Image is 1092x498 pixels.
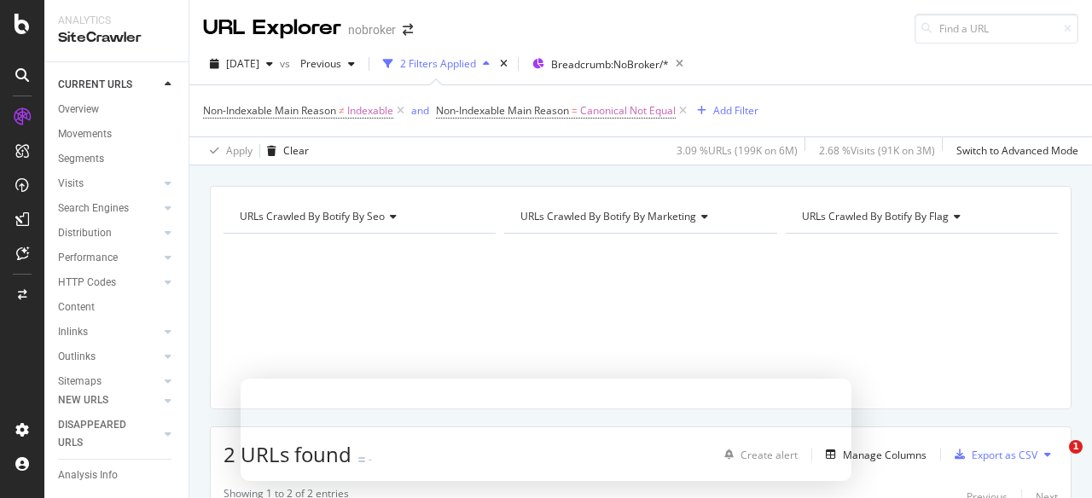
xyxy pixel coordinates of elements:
div: URL Explorer [203,14,341,43]
a: Distribution [58,224,160,242]
a: Movements [58,125,177,143]
h4: URLs Crawled By Botify By seo [236,203,480,230]
div: Sitemaps [58,373,102,391]
a: Visits [58,175,160,193]
h4: URLs Crawled By Botify By flag [799,203,1043,230]
div: Movements [58,125,112,143]
div: Outlinks [58,348,96,366]
div: 2 Filters Applied [400,56,476,71]
a: Performance [58,249,160,267]
div: 3.09 % URLs ( 199K on 6M ) [677,143,798,158]
a: Content [58,298,177,316]
a: Inlinks [58,323,160,341]
span: = [572,103,578,118]
span: URLs Crawled By Botify By marketing [520,209,696,223]
button: Export as CSV [948,441,1037,468]
div: Switch to Advanced Mode [956,143,1078,158]
a: Search Engines [58,200,160,217]
button: 2 Filters Applied [376,50,497,78]
span: ≠ [339,103,345,118]
div: Apply [226,143,253,158]
div: Analysis Info [58,466,118,484]
button: and [411,102,429,119]
div: Distribution [58,224,112,242]
button: Manage Columns [819,444,926,465]
div: 2.68 % Visits ( 91K on 3M ) [819,143,935,158]
div: CURRENT URLS [58,76,132,94]
span: Non-Indexable Main Reason [436,103,569,118]
a: HTTP Codes [58,274,160,292]
button: Add Filter [690,101,758,121]
span: Non-Indexable Main Reason [203,103,336,118]
button: [DATE] [203,50,280,78]
iframe: Survey by Laura from Botify [241,379,851,481]
a: Sitemaps [58,373,160,391]
span: 1 [1069,440,1083,454]
div: Add Filter [713,103,758,118]
div: Export as CSV [972,448,1037,462]
div: arrow-right-arrow-left [403,24,413,36]
div: times [497,55,511,72]
span: URLs Crawled By Botify By flag [802,209,949,223]
span: Indexable [347,99,393,123]
div: and [411,103,429,118]
div: Visits [58,175,84,193]
button: Breadcrumb:NoBroker/* [526,50,669,78]
div: HTTP Codes [58,274,116,292]
div: Clear [283,143,309,158]
a: NEW URLS [58,391,160,409]
span: 2025 Aug. 4th [226,56,259,71]
a: Outlinks [58,348,160,366]
div: SiteCrawler [58,28,175,48]
div: Segments [58,150,104,168]
iframe: Intercom live chat [1034,440,1075,481]
span: Breadcrumb: NoBroker/* [551,57,669,72]
button: Clear [260,137,309,165]
a: CURRENT URLS [58,76,160,94]
div: DISAPPEARED URLS [58,416,144,452]
span: Canonical Not Equal [580,99,676,123]
div: Manage Columns [843,448,926,462]
button: Previous [293,50,362,78]
div: Performance [58,249,118,267]
div: Search Engines [58,200,129,217]
div: Overview [58,101,99,119]
div: Content [58,298,95,316]
a: Analysis Info [58,466,177,484]
a: DISAPPEARED URLS [58,416,160,452]
div: nobroker [348,21,396,38]
div: NEW URLS [58,391,108,409]
span: 2 URLs found [224,440,351,468]
button: Apply [203,137,253,165]
input: Find a URL [915,14,1078,43]
span: Previous [293,56,341,71]
h4: URLs Crawled By Botify By marketing [517,203,761,230]
button: Switch to Advanced Mode [950,137,1078,165]
div: Analytics [58,14,175,28]
a: Overview [58,101,177,119]
span: URLs Crawled By Botify By seo [240,209,385,223]
div: Inlinks [58,323,88,341]
span: vs [280,56,293,71]
a: Segments [58,150,177,168]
